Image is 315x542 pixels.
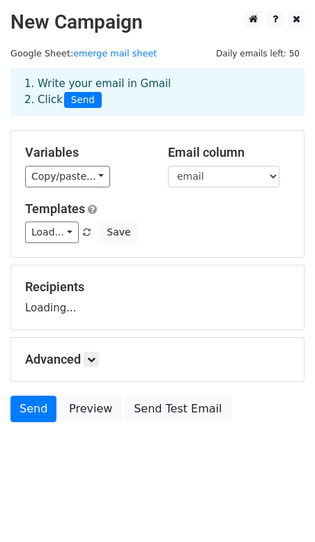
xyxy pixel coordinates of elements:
div: 1. Write your email in Gmail 2. Click [14,76,301,108]
span: Daily emails left: 50 [211,46,305,61]
span: Send [64,92,102,109]
small: Google Sheet: [10,48,157,59]
a: Send Test Email [125,396,231,422]
h5: Email column [168,145,290,160]
a: Load... [25,222,79,243]
a: Send [10,396,56,422]
a: Templates [25,201,85,216]
h5: Recipients [25,279,290,295]
button: Save [100,222,137,243]
a: Copy/paste... [25,166,110,187]
a: emerge mail sheet [73,48,157,59]
div: Loading... [25,279,290,316]
h2: New Campaign [10,10,305,34]
a: Preview [60,396,121,422]
h5: Advanced [25,352,290,367]
a: Daily emails left: 50 [211,48,305,59]
h5: Variables [25,145,147,160]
